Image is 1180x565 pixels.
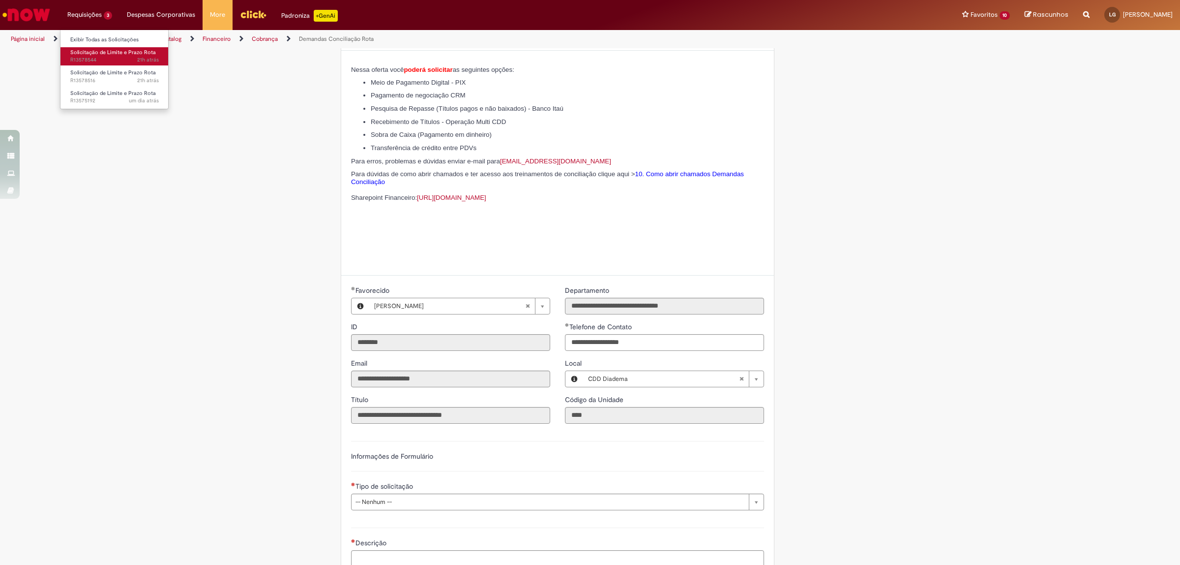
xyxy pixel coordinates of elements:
span: Pesquisa de Repasse (Títulos pagos e não baixados) - Banco Itaú [371,105,563,112]
span: poderá solicitar [404,66,452,73]
span: Nessa oferta você [351,66,404,73]
span: CDD Diadema [588,371,739,387]
span: 21h atrás [137,77,159,84]
span: Solicitação de Limite e Prazo Rota [70,69,156,76]
a: Página inicial [11,35,45,43]
span: Descrição [355,538,388,547]
span: Recebimento de Títulos - Operação Multi CDD [371,118,506,126]
p: +GenAi [314,10,338,22]
span: Necessários [351,482,355,486]
a: Aberto R13578544 : Solicitação de Limite e Prazo Rota [60,47,169,65]
label: Somente leitura - Email [351,358,369,368]
label: Somente leitura - Código da Unidade [565,395,625,405]
span: Rascunhos [1033,10,1068,19]
span: Meio de Pagamento Digital - PIX [371,79,466,86]
div: Padroniza [281,10,338,22]
input: Departamento [565,298,764,314]
button: Local, Visualizar este registro CDD Diadema [565,371,583,387]
span: R13575192 [70,97,159,105]
span: Obrigatório Preenchido [351,286,355,290]
label: Somente leitura - Departamento [565,285,611,295]
span: Tipo de solicitação [355,482,415,491]
span: um dia atrás [129,97,159,104]
span: -- Nenhum -- [355,494,744,510]
span: Favoritos [971,10,998,20]
a: Exibir Todas as Solicitações [60,34,169,45]
span: Necessários - Favorecido [355,286,391,295]
time: 29/09/2025 17:23:30 [137,56,159,63]
span: Solicitação de Limite e Prazo Rota [70,49,156,56]
span: Sobra de Caixa (Pagamento em dinheiro) [371,131,492,138]
abbr: Limpar campo Favorecido [520,298,535,314]
span: Somente leitura - Título [351,395,370,404]
span: Para erros, problemas e dúvidas enviar e-mail para [351,157,611,165]
a: [EMAIL_ADDRESS][DOMAIN_NAME] [500,157,611,165]
span: Obrigatório Preenchido [565,323,569,327]
time: 29/09/2025 09:12:21 [129,97,159,104]
a: Demandas Conciliação Rota [299,35,374,43]
span: Somente leitura - Email [351,359,369,368]
img: click_logo_yellow_360x200.png [240,7,266,22]
a: Aberto R13575192 : Solicitação de Limite e Prazo Rota [60,88,169,106]
button: Favorecido, Visualizar este registro Laura Santos Ordonhe Goncales [352,298,369,314]
label: Somente leitura - Título [351,395,370,405]
input: Telefone de Contato [565,334,764,351]
span: Local [565,359,584,368]
label: Informações de Formulário [351,452,433,461]
span: Para dúvidas de como abrir chamados e ter acesso aos treinamentos de conciliação clique aqui > Sh... [351,170,744,201]
span: Necessários [351,539,355,543]
input: Código da Unidade [565,407,764,424]
span: Somente leitura - Departamento [565,286,611,295]
span: Solicitação de Limite e Prazo Rota [70,90,156,97]
input: Título [351,407,550,424]
abbr: Limpar campo Local [734,371,749,387]
span: as seguintes opções: [453,66,514,73]
span: R13578544 [70,56,159,64]
a: Cobrança [252,35,278,43]
span: [PERSON_NAME] [1123,10,1173,19]
a: Rascunhos [1025,10,1068,20]
a: Financeiro [203,35,231,43]
span: LG [1109,11,1116,18]
label: Somente leitura - ID [351,322,359,332]
a: [PERSON_NAME]Limpar campo Favorecido [369,298,550,314]
ul: Requisições [60,30,169,109]
a: Aberto R13578516 : Solicitação de Limite e Prazo Rota [60,67,169,86]
span: Somente leitura - Código da Unidade [565,395,625,404]
a: CDD DiademaLimpar campo Local [583,371,764,387]
span: 21h atrás [137,56,159,63]
span: R13578516 [70,77,159,85]
img: ServiceNow [1,5,52,25]
a: [URL][DOMAIN_NAME] [417,194,486,201]
span: 3 [104,11,112,20]
span: Transferência de crédito entre PDVs [371,144,476,152]
span: [PERSON_NAME] [374,298,525,314]
a: 10. Como abrir chamados Demandas Conciliação [351,170,744,186]
input: Email [351,371,550,387]
span: 10 [1000,11,1010,20]
span: Telefone de Contato [569,322,634,331]
span: Pagamento de negociação CRM [371,92,466,99]
input: ID [351,334,550,351]
time: 29/09/2025 17:19:42 [137,77,159,84]
ul: Trilhas de página [7,30,779,48]
span: More [210,10,225,20]
span: Despesas Corporativas [127,10,195,20]
span: Requisições [67,10,102,20]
